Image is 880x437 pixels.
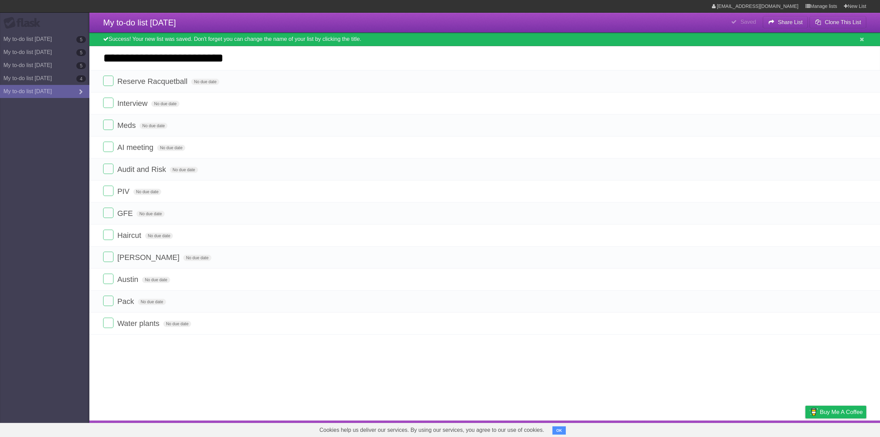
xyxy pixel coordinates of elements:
[117,253,181,262] span: [PERSON_NAME]
[103,18,176,27] span: My to-do list [DATE]
[89,33,880,46] div: Success! Your new list was saved. Don't forget you can change the name of your list by clicking t...
[170,167,198,173] span: No due date
[117,77,189,86] span: Reserve Racquetball
[103,274,113,284] label: Done
[183,255,211,261] span: No due date
[117,231,143,240] span: Haircut
[117,99,149,108] span: Interview
[163,321,191,327] span: No due date
[103,164,113,174] label: Done
[714,422,728,435] a: About
[103,230,113,240] label: Done
[552,426,566,435] button: OK
[810,16,866,29] button: Clone This List
[140,123,167,129] span: No due date
[117,209,134,218] span: GFE
[103,120,113,130] label: Done
[133,189,161,195] span: No due date
[820,406,863,418] span: Buy me a coffee
[805,406,866,418] a: Buy me a coffee
[3,17,45,29] div: Flask
[103,208,113,218] label: Done
[823,422,866,435] a: Suggest a feature
[138,299,166,305] span: No due date
[103,186,113,196] label: Done
[740,19,756,25] b: Saved
[103,318,113,328] label: Done
[117,297,136,306] span: Pack
[117,143,155,152] span: AI meeting
[117,165,168,174] span: Audit and Risk
[117,319,161,328] span: Water plants
[142,277,170,283] span: No due date
[763,16,808,29] button: Share List
[809,406,818,418] img: Buy me a coffee
[796,422,814,435] a: Privacy
[117,187,131,196] span: PIV
[103,142,113,152] label: Done
[191,79,219,85] span: No due date
[157,145,185,151] span: No due date
[103,76,113,86] label: Done
[103,98,113,108] label: Done
[76,62,86,69] b: 5
[103,252,113,262] label: Done
[76,75,86,82] b: 4
[103,296,113,306] label: Done
[145,233,173,239] span: No due date
[151,101,179,107] span: No due date
[737,422,764,435] a: Developers
[76,36,86,43] b: 5
[778,19,803,25] b: Share List
[117,275,140,284] span: Austin
[117,121,137,130] span: Meds
[136,211,164,217] span: No due date
[312,423,551,437] span: Cookies help us deliver our services. By using our services, you agree to our use of cookies.
[76,49,86,56] b: 5
[825,19,861,25] b: Clone This List
[773,422,788,435] a: Terms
